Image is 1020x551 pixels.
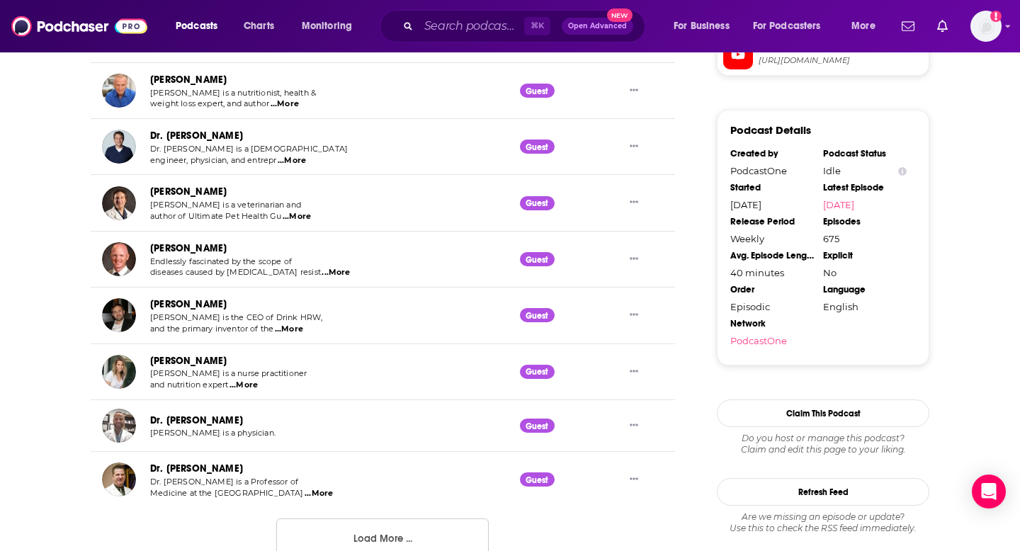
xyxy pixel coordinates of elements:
a: Dr. [PERSON_NAME] [150,462,243,475]
span: Medicine at the [GEOGRAPHIC_DATA] [150,488,304,498]
span: Logged in as megcassidy [970,11,1002,42]
button: Show More Button [624,364,644,379]
a: [PERSON_NAME] [150,186,227,198]
span: Monitoring [302,16,352,36]
span: ...More [271,98,299,110]
div: Guest [520,196,555,210]
div: Guest [520,84,555,98]
button: open menu [166,15,236,38]
span: weight loss expert, and author [150,98,269,108]
input: Search podcasts, credits, & more... [419,15,524,38]
a: [PERSON_NAME] [150,298,227,310]
div: Guest [520,308,555,322]
a: [PERSON_NAME] [150,355,227,367]
div: Order [730,284,814,295]
img: Podchaser - Follow, Share and Rate Podcasts [11,13,147,40]
div: No [823,267,907,278]
span: [PERSON_NAME] is a veterinarian and [150,200,301,210]
span: New [607,8,633,22]
div: Podcast Status [823,148,907,159]
div: Episodic [730,301,814,312]
button: Show More Button [624,308,644,323]
span: More [851,16,875,36]
div: Idle [823,165,907,176]
button: Show More Button [624,83,644,98]
div: Release Period [730,216,814,227]
div: Guest [520,140,555,154]
span: ...More [283,211,311,222]
a: Charts [234,15,283,38]
a: [PERSON_NAME] [150,242,227,254]
span: author of Ultimate Pet Health Gu [150,211,281,221]
span: Endlessly fascinated by the scope of [150,256,292,266]
div: Created by [730,148,814,159]
button: Show More Button [624,252,644,267]
a: PodcastOne [730,335,814,346]
div: Language [823,284,907,295]
img: Dr. Benjamin Bikman [102,242,136,276]
span: For Podcasters [753,16,821,36]
div: Latest Episode [823,182,907,193]
span: and nutrition expert [150,380,228,390]
div: 40 minutes [730,267,814,278]
span: ⌘ K [524,17,550,35]
div: Guest [520,252,555,266]
div: Are we missing an episode or update? Use this to check the RSS feed immediately. [717,511,929,534]
div: [DATE] [730,199,814,210]
span: Podcasts [176,16,217,36]
div: PodcastOne [730,165,814,176]
span: Dr. [PERSON_NAME] is a Professor of [150,477,298,487]
div: Open Intercom Messenger [972,475,1006,509]
span: Dr. [PERSON_NAME] is a [DEMOGRAPHIC_DATA] [150,144,348,154]
img: Alex Tarnava [102,298,136,332]
a: YouTube[URL][DOMAIN_NAME] [723,40,923,69]
button: Show More Button [624,472,644,487]
a: Dr. [PERSON_NAME] [150,414,243,426]
div: 675 [823,233,907,244]
a: Jonny Bowden [102,74,136,108]
span: ...More [229,380,258,391]
span: ...More [322,267,350,278]
img: Cynthia Thurlow [102,355,136,389]
div: Started [730,182,814,193]
button: Show More Button [624,419,644,433]
span: ...More [305,488,333,499]
a: Dr. [PERSON_NAME] [150,130,243,142]
div: Guest [520,419,555,433]
div: Guest [520,472,555,487]
img: Dr. Steve Morris [102,409,136,443]
span: [PERSON_NAME] is a physician. [150,428,276,438]
div: Explicit [823,250,907,261]
button: Show profile menu [970,11,1002,42]
svg: Add a profile image [990,11,1002,22]
span: ...More [275,324,303,335]
span: ...More [278,155,306,166]
span: engineer, physician, and entrepr [150,155,276,165]
button: Claim This Podcast [717,399,929,427]
span: [PERSON_NAME] is the CEO of Drink HRW, [150,312,323,322]
img: User Profile [970,11,1002,42]
button: open menu [841,15,893,38]
span: and the primary inventor of the [150,324,273,334]
a: Show notifications dropdown [896,14,920,38]
img: Dr. Peter Diamandis [102,130,136,164]
button: Show More Button [624,140,644,154]
a: [PERSON_NAME] [150,74,227,86]
div: English [823,301,907,312]
div: Episodes [823,216,907,227]
span: https://www.youtube.com/@DrGundry [759,55,923,66]
span: Do you host or manage this podcast? [717,433,929,444]
button: Show Info [898,166,907,176]
img: Dr. Gary Richter [102,186,136,220]
span: Charts [244,16,274,36]
div: Guest [520,365,555,379]
div: Network [730,318,814,329]
img: Dr. Richard Johnson [102,462,136,496]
